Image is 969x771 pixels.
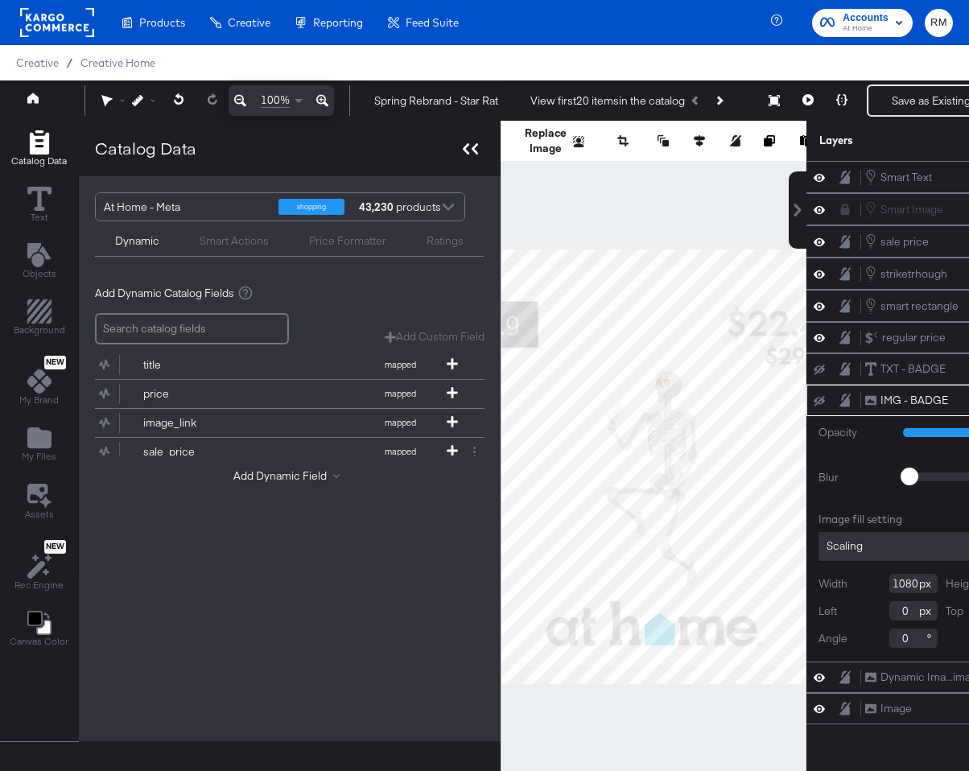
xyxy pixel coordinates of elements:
span: Creative [228,16,270,29]
button: Copy image [764,133,780,149]
div: Catalog Data [95,137,196,160]
span: Creative [16,56,59,69]
div: title [143,357,260,373]
button: Add Dynamic Field [233,468,346,484]
div: sale price [880,234,929,249]
span: Accounts [843,10,889,27]
div: Smart Text [880,170,932,185]
span: My Files [22,450,56,463]
div: smart rectangle [880,299,959,314]
div: View first 20 items in the catalog [530,93,685,109]
button: IMG - BADGE [864,392,949,409]
button: NewRec Engine [5,536,73,596]
div: image_link [143,415,260,431]
span: Text [31,211,48,224]
svg: Copy image [764,135,775,146]
div: sale_price [143,444,260,460]
div: Ratings [427,233,464,249]
span: RM [931,14,946,32]
div: At Home - Meta [104,193,266,221]
span: New [44,542,66,552]
div: Smart Actions [200,233,269,249]
button: Add Rectangle [4,296,75,342]
span: Catalog Data [11,155,67,167]
button: Assets [15,479,64,526]
input: Search catalog fields [95,313,289,344]
span: Products [139,16,185,29]
button: RM [925,9,953,37]
span: Scaling [827,538,863,553]
button: Add Files [12,423,66,468]
div: pricemapped [95,380,484,408]
button: Text [18,183,61,229]
svg: Remove background [573,136,584,147]
button: Replace Image [525,133,567,149]
span: Add Dynamic Catalog Fields [95,286,234,301]
label: Left [818,604,837,619]
label: Width [818,576,847,592]
svg: Paste image [800,135,811,146]
button: AccountsAt Home [812,9,913,37]
a: Creative Home [80,56,155,69]
div: Image [880,701,912,716]
span: New [44,357,66,368]
div: striketrhough [880,266,947,282]
label: Blur [818,470,891,485]
button: pricemapped [95,380,464,408]
button: striketrhough [864,265,948,282]
span: My Brand [19,394,59,406]
span: At Home [843,23,889,35]
button: TXT - BADGE [864,361,946,377]
strong: 43,230 [357,193,396,221]
button: NewMy Brand [10,353,68,412]
div: shopping [278,199,344,215]
span: 100% [261,93,290,108]
button: Add Text [13,239,66,285]
div: IMG - BADGE [880,393,948,408]
span: / [59,56,80,69]
div: Dynamic [115,233,159,249]
span: mapped [356,359,444,370]
button: titlemapped [95,351,464,379]
button: Add Rectangle [2,126,76,172]
label: Angle [818,631,847,646]
span: Assets [25,508,54,521]
div: price [143,386,260,402]
div: Price Formatter [309,233,386,249]
span: Reporting [313,16,363,29]
button: Add Custom Field [385,329,484,344]
span: Rec Engine [14,579,64,592]
span: mapped [356,417,444,428]
span: Background [14,324,65,336]
div: image_linkmapped [95,409,484,437]
button: Smart Text [864,168,933,186]
button: image_linkmapped [95,409,464,437]
span: Feed Suite [406,16,459,29]
button: smart rectangle [864,297,959,315]
span: Objects [23,267,56,280]
button: Image [864,700,913,717]
label: Opacity [818,425,891,440]
button: Paste image [800,133,816,149]
button: sale_pricemapped [95,438,464,466]
div: TXT - BADGE [880,361,946,377]
div: regular price [882,330,946,345]
button: regular price [864,329,946,346]
span: mapped [356,388,444,399]
button: sale price [864,233,930,250]
span: Canvas Color [10,635,68,648]
button: Next Product [707,86,730,115]
div: titlemapped [95,351,484,379]
div: sale_pricemapped [95,438,484,466]
span: mapped [356,446,444,457]
div: products [357,193,405,221]
label: Top [946,604,963,619]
